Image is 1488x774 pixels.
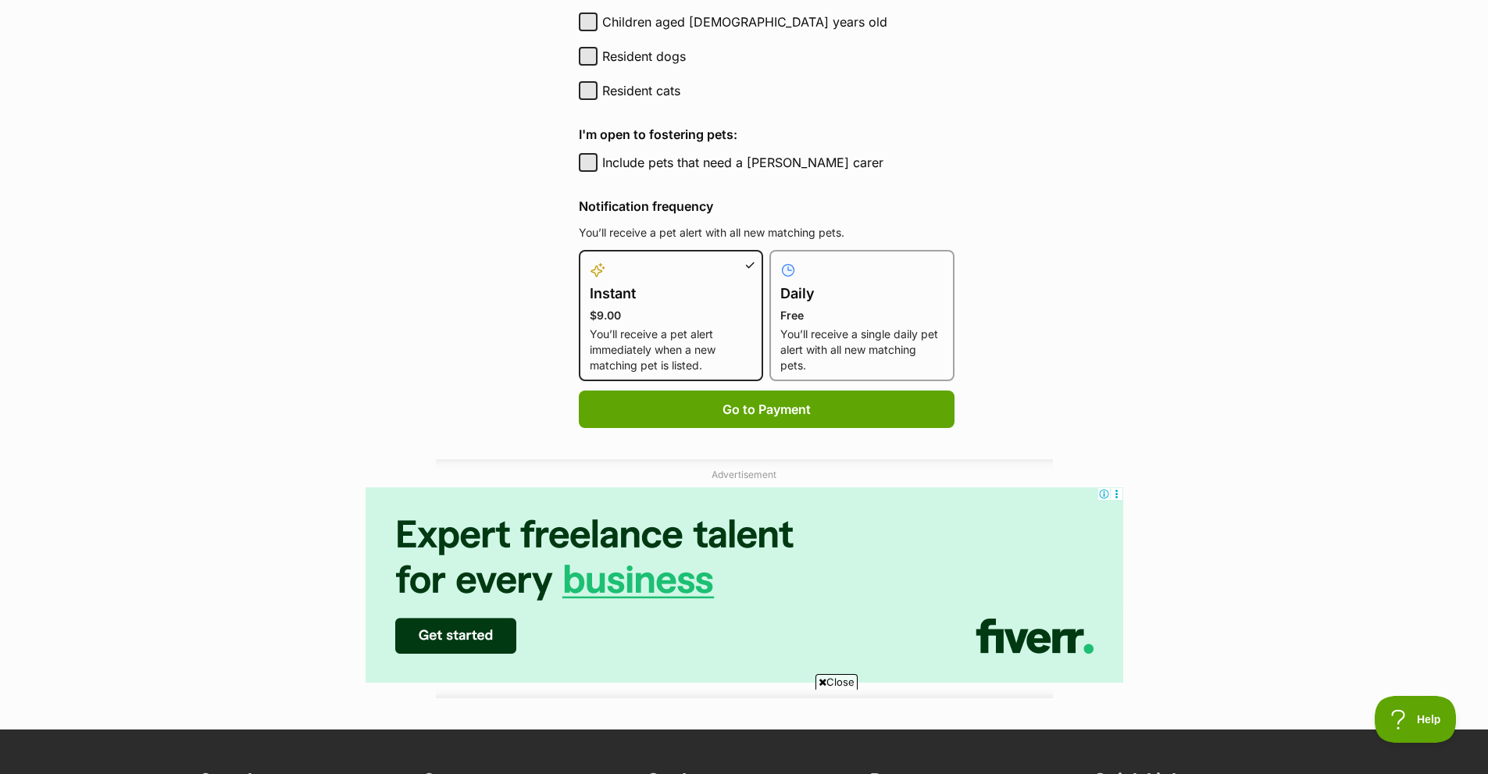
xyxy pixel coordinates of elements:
[780,308,944,323] p: Free
[780,283,944,305] h4: Daily
[602,12,955,31] label: Children aged [DEMOGRAPHIC_DATA] years old
[579,125,955,144] h4: I'm open to fostering pets:
[723,400,811,419] span: Go to Payment
[579,225,955,241] p: You’ll receive a pet alert with all new matching pets.
[815,674,858,690] span: Close
[590,326,753,373] p: You’ll receive a pet alert immediately when a new matching pet is listed.
[590,283,753,305] h4: Instant
[602,81,955,100] label: Resident cats
[590,308,753,323] p: $9.00
[602,153,955,172] label: Include pets that need a [PERSON_NAME] carer
[579,197,955,216] h4: Notification frequency
[460,696,1029,766] iframe: Advertisement
[1375,696,1457,743] iframe: Help Scout Beacon - Open
[366,487,1123,683] iframe: Advertisement
[436,459,1053,699] div: Advertisement
[780,326,944,373] p: You’ll receive a single daily pet alert with all new matching pets.
[602,47,955,66] label: Resident dogs
[579,391,955,428] button: Go to Payment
